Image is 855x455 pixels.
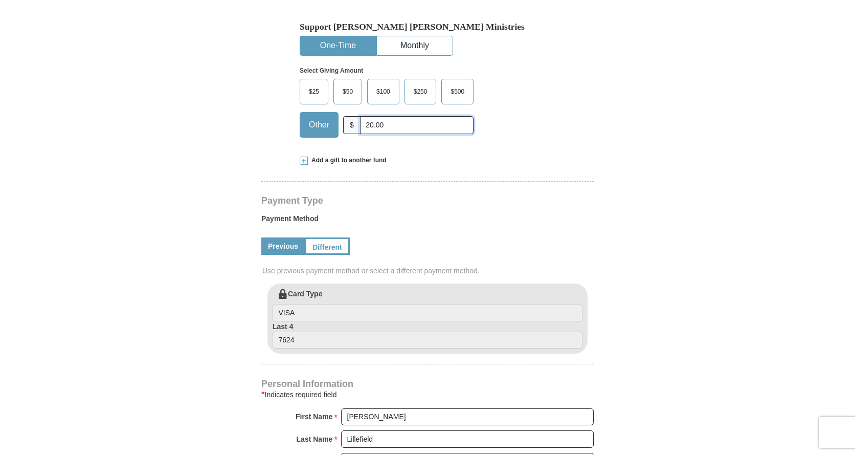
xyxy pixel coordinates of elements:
[261,380,594,388] h4: Personal Information
[262,266,595,276] span: Use previous payment method or select a different payment method.
[261,388,594,401] div: Indicates required field
[273,304,582,321] input: Card Type
[296,409,332,424] strong: First Name
[273,321,582,349] label: Last 4
[273,332,582,349] input: Last 4
[300,67,363,74] strong: Select Giving Amount
[409,84,433,99] span: $250
[337,84,358,99] span: $50
[304,117,334,133] span: Other
[261,237,305,255] a: Previous
[445,84,469,99] span: $500
[308,156,387,165] span: Add a gift to another fund
[261,213,594,229] label: Payment Method
[300,21,555,32] h5: Support [PERSON_NAME] [PERSON_NAME] Ministries
[377,36,453,55] button: Monthly
[261,197,594,205] h4: Payment Type
[305,237,350,255] a: Different
[300,36,376,55] button: One-Time
[360,116,474,134] input: Other Amount
[343,116,361,134] span: $
[304,84,324,99] span: $25
[371,84,395,99] span: $100
[273,289,582,321] label: Card Type
[297,432,333,446] strong: Last Name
